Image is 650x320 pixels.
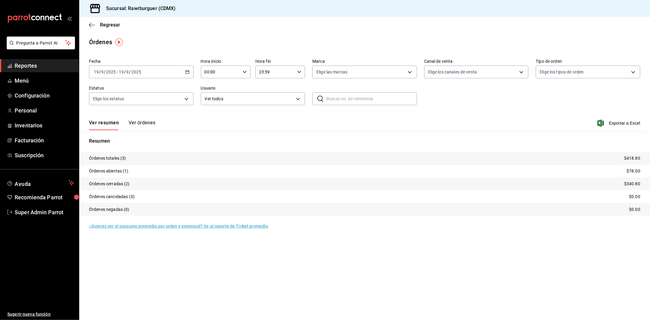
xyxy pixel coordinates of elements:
[629,194,640,200] p: $0.00
[624,181,640,187] p: $340.80
[15,106,74,115] span: Personal
[94,69,99,74] input: --
[100,22,120,28] span: Regresar
[201,86,305,91] label: Usuario
[115,38,123,46] img: Tooltip marker
[104,69,106,74] span: /
[124,69,126,74] span: /
[15,91,74,100] span: Configuración
[312,59,417,64] label: Marca
[15,151,74,159] span: Suscripción
[89,194,135,200] p: Órdenes canceladas (0)
[119,69,124,74] input: --
[7,37,75,49] button: Pregunta a Parrot AI
[428,69,477,75] span: Elige los canales de venta
[89,137,640,145] p: Resumen
[205,96,294,102] span: Ver todos
[106,69,116,74] input: ----
[316,69,347,75] span: Elige las marcas
[536,59,640,64] label: Tipo de orden
[89,181,130,187] p: Órdenes cerradas (2)
[629,206,640,213] p: $0.00
[89,155,126,162] p: Órdenes totales (3)
[15,193,74,201] span: Recomienda Parrot
[201,59,250,64] label: Hora inicio
[4,44,75,51] a: Pregunta a Parrot AI
[627,168,640,174] p: $78.00
[89,22,120,28] button: Regresar
[16,40,66,46] span: Pregunta a Parrot AI
[89,120,155,130] div: navigation tabs
[540,69,584,75] span: Elige los tipos de orden
[93,96,124,102] span: Elige los estatus
[15,121,74,130] span: Inventarios
[89,224,268,229] a: ¿Quieres ver el consumo promedio por orden y comensal? Ve al reporte de Ticket promedio
[15,76,74,85] span: Menú
[89,59,194,64] label: Fecha
[424,59,529,64] label: Canal de venta
[89,206,130,213] p: Órdenes negadas (0)
[101,5,176,12] h3: Sucursal: Rawrburguer (CDMX)
[255,59,305,64] label: Hora fin
[89,86,194,91] label: Estatus
[89,37,112,47] div: Órdenes
[624,155,640,162] p: $418.80
[129,69,131,74] span: /
[15,179,66,187] span: Ayuda
[99,69,101,74] span: /
[15,136,74,144] span: Facturación
[598,119,640,127] button: Exportar a Excel
[117,69,118,74] span: -
[89,168,129,174] p: Órdenes abiertas (1)
[15,62,74,70] span: Reportes
[326,93,417,105] input: Buscar no. de referencia
[67,16,72,21] button: open_drawer_menu
[131,69,141,74] input: ----
[126,69,129,74] input: --
[89,120,119,130] button: Ver resumen
[101,69,104,74] input: --
[7,311,74,318] span: Sugerir nueva función
[129,120,155,130] button: Ver órdenes
[15,208,74,216] span: Super Admin Parrot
